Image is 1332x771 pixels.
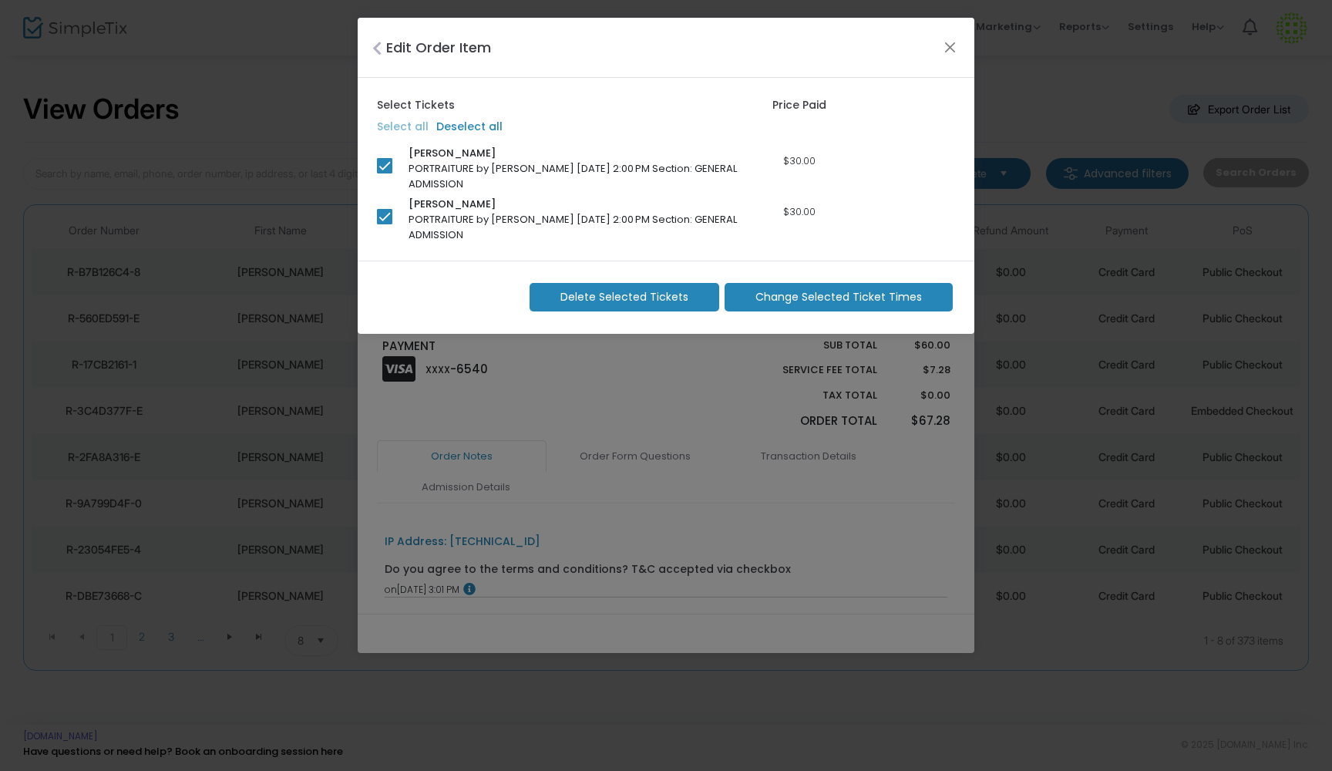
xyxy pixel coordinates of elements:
[409,146,496,161] span: [PERSON_NAME]
[772,97,826,113] label: Price Paid
[409,161,737,191] span: PORTRAITURE by [PERSON_NAME] [DATE] 2:00 PM Section: GENERAL ADMISSION
[940,37,960,57] button: Close
[372,41,382,56] i: Close
[436,119,503,135] label: Deselect all
[560,289,688,305] span: Delete Selected Tickets
[409,212,737,242] span: PORTRAITURE by [PERSON_NAME] [DATE] 2:00 PM Section: GENERAL ADMISSION
[752,153,846,169] div: $30.00
[377,97,455,113] label: Select Tickets
[377,119,429,135] label: Select all
[755,289,922,305] span: Change Selected Ticket Times
[409,197,496,212] span: [PERSON_NAME]
[752,204,846,220] div: $30.00
[386,37,491,58] h4: Edit Order Item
